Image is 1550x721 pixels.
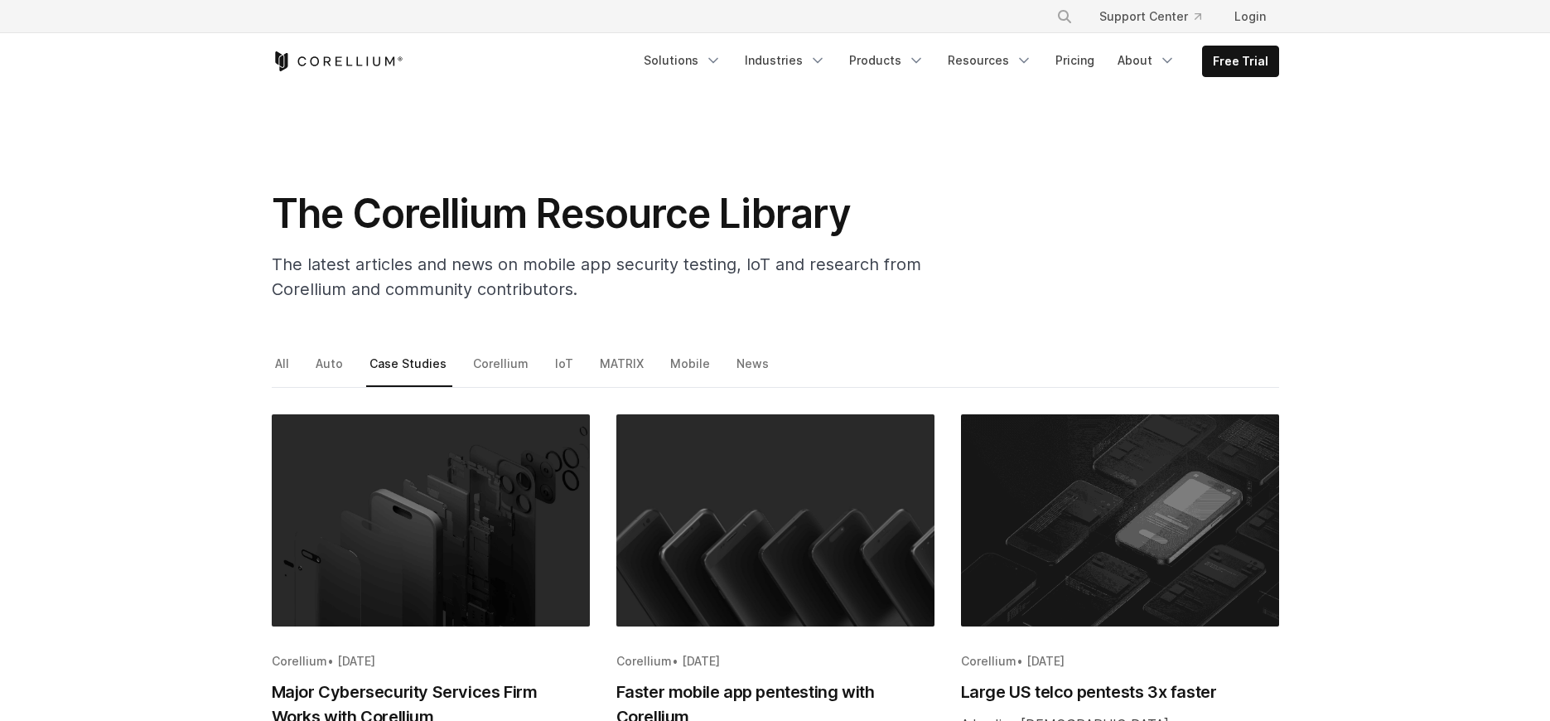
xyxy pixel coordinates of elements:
[366,352,452,387] a: Case Studies
[1045,46,1104,75] a: Pricing
[552,352,579,387] a: IoT
[616,654,672,668] span: Corellium
[634,46,1279,77] div: Navigation Menu
[839,46,934,75] a: Products
[667,352,716,387] a: Mobile
[1086,2,1214,31] a: Support Center
[938,46,1042,75] a: Resources
[337,654,375,668] span: [DATE]
[272,654,327,668] span: Corellium
[470,352,534,387] a: Corellium
[1036,2,1279,31] div: Navigation Menu
[272,653,590,670] div: •
[733,352,775,387] a: News
[272,414,590,627] img: Major Cybersecurity Services Firm Works with Corellium
[961,680,1279,704] h2: Large US telco pentests 3x faster
[735,46,836,75] a: Industries
[616,653,934,670] div: •
[1203,46,1278,76] a: Free Trial
[272,51,403,71] a: Corellium Home
[1050,2,1079,31] button: Search
[272,254,921,299] span: The latest articles and news on mobile app security testing, IoT and research from Corellium and ...
[616,414,934,627] img: Faster mobile app pentesting with Corellium
[961,653,1279,670] div: •
[1221,2,1279,31] a: Login
[634,46,732,75] a: Solutions
[272,189,934,239] h1: The Corellium Resource Library
[961,654,1016,668] span: Corellium
[1026,654,1065,668] span: [DATE]
[1108,46,1185,75] a: About
[312,352,349,387] a: Auto
[961,414,1279,627] img: Large US telco pentests 3x faster
[272,352,295,387] a: All
[596,352,649,387] a: MATRIX
[682,654,720,668] span: [DATE]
